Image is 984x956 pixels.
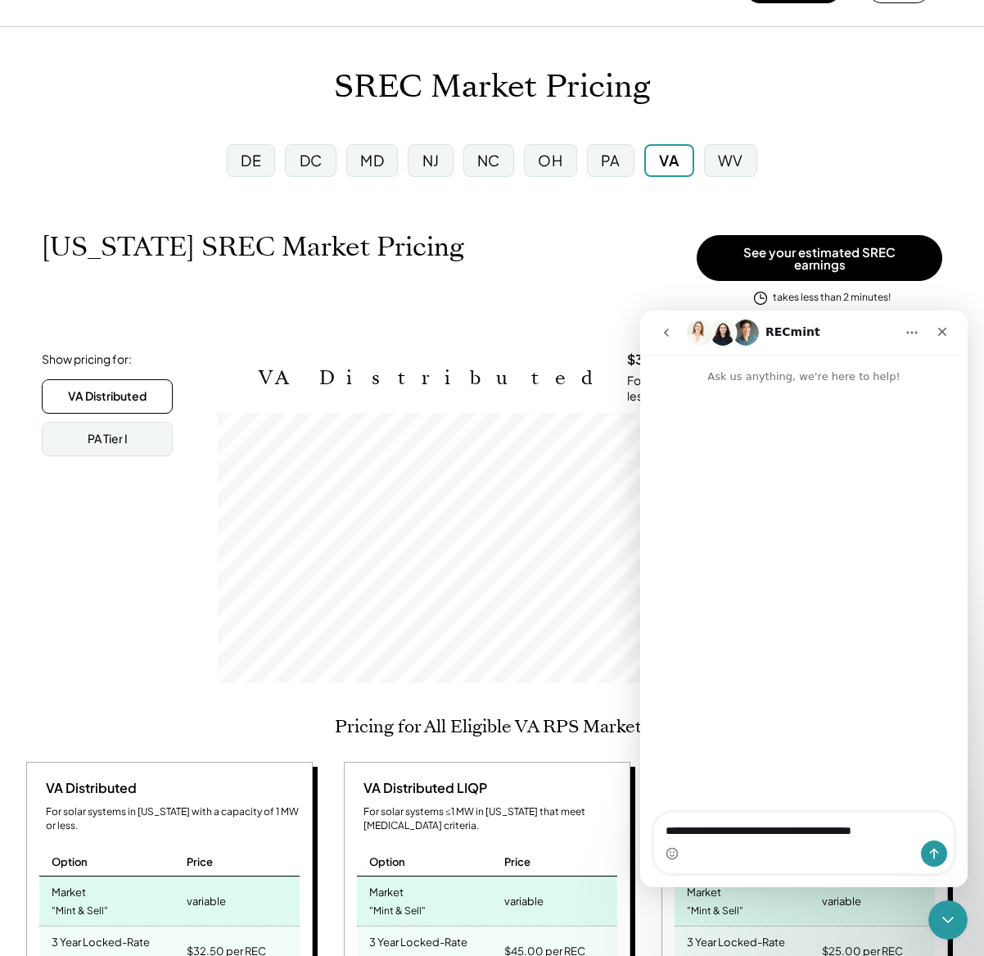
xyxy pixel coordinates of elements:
div: 3 Year Locked-Rate [52,931,150,949]
div: VA [659,150,679,170]
div: MD [360,150,384,170]
div: takes less than 2 minutes! [773,291,891,305]
div: VA Distributed [68,388,147,405]
iframe: Intercom live chat [928,900,968,940]
div: WV [718,150,743,170]
div: For solar systems in [US_STATE] with a capacity of 1 MW or less. [627,373,942,405]
div: Price [187,854,213,869]
button: See your estimated SREC earnings [697,235,942,281]
div: DC [300,150,323,170]
div: Market [687,881,721,899]
div: Show pricing for: [42,351,132,368]
div: "Mint & Sell" [369,900,426,922]
div: For solar systems ≤1 MW in [US_STATE] that meet [MEDICAL_DATA] criteria. [363,805,617,833]
div: PA [601,150,621,170]
div: Market [369,881,404,899]
div: VA Distributed [39,779,137,797]
div: NJ [422,150,440,170]
div: For solar systems in [US_STATE] with a capacity of 1 MW or less. [46,805,300,833]
div: NC [477,150,500,170]
h3: $33.00 - $40.50 over the last 6 months [627,351,873,369]
div: Option [369,854,405,869]
div: Market [52,881,86,899]
div: variable [822,890,861,913]
div: "Mint & Sell" [52,900,108,922]
div: PA Tier I [88,431,128,447]
div: DE [241,150,261,170]
div: VA Distributed LIQP [357,779,487,797]
h1: SREC Market Pricing [334,68,650,106]
div: OH [538,150,562,170]
div: "Mint & Sell" [687,900,743,922]
div: 3 Year Locked-Rate [369,931,467,949]
h2: Pricing for All Eligible VA RPS Markets [335,716,649,737]
iframe: Intercom live chat [640,310,968,887]
h2: VA Distributed [259,366,603,390]
h1: [US_STATE] SREC Market Pricing [42,231,464,263]
div: 3 Year Locked-Rate [687,931,785,949]
div: variable [187,890,226,913]
div: variable [504,890,544,913]
div: Option [52,854,88,869]
div: Price [504,854,530,869]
